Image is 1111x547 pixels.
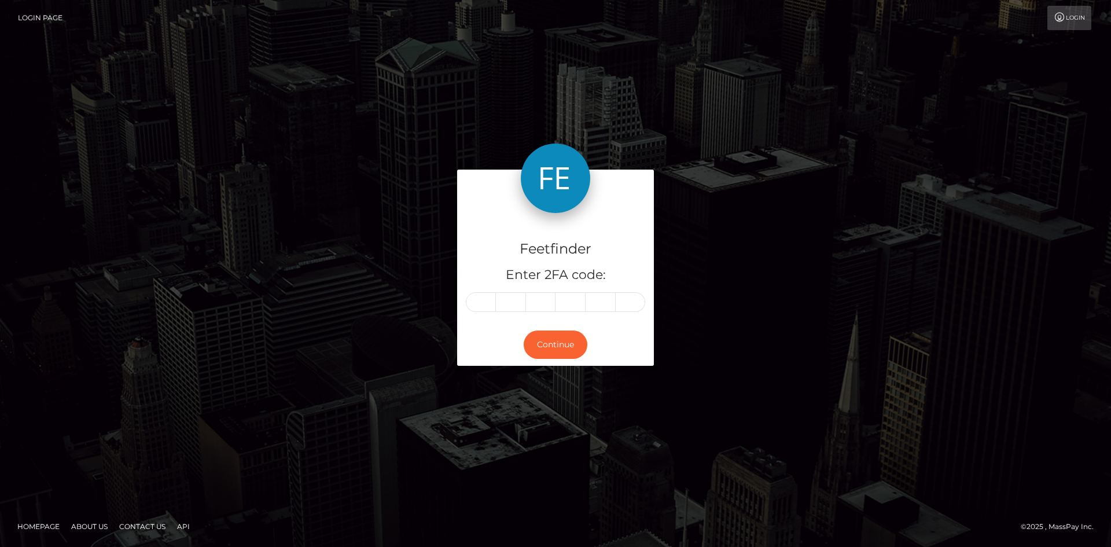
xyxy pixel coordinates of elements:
[524,331,587,359] button: Continue
[466,266,645,284] h5: Enter 2FA code:
[1021,520,1102,533] div: © 2025 , MassPay Inc.
[115,517,170,535] a: Contact Us
[172,517,194,535] a: API
[466,239,645,259] h4: Feetfinder
[13,517,64,535] a: Homepage
[1047,6,1091,30] a: Login
[521,144,590,213] img: Feetfinder
[18,6,62,30] a: Login Page
[67,517,112,535] a: About Us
